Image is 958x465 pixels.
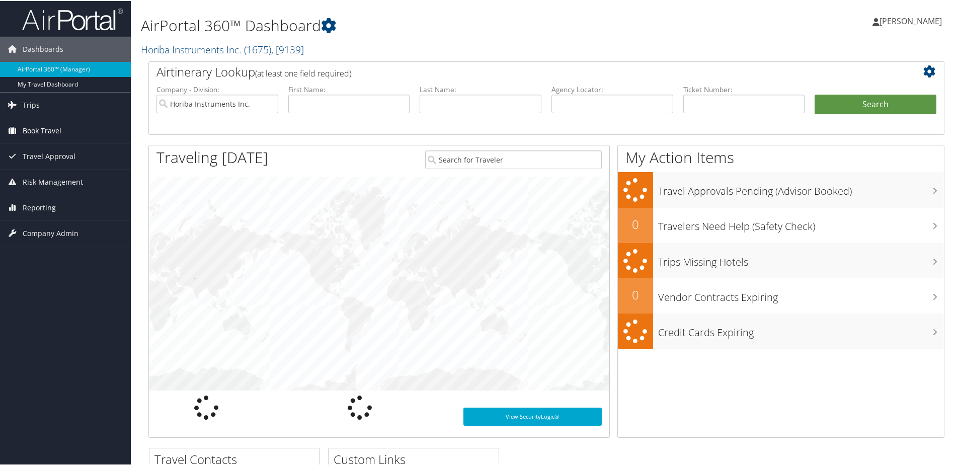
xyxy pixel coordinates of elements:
span: Reporting [23,194,56,219]
h1: My Action Items [618,146,944,167]
span: ( 1675 ) [244,42,271,55]
h2: 0 [618,215,653,232]
label: First Name: [288,84,410,94]
a: Horiba Instruments Inc. [141,42,304,55]
span: [PERSON_NAME] [880,15,942,26]
input: Search for Traveler [425,149,602,168]
h3: Travel Approvals Pending (Advisor Booked) [658,178,944,197]
h2: Airtinerary Lookup [156,62,870,80]
label: Ticket Number: [683,84,805,94]
a: 0Travelers Need Help (Safety Check) [618,207,944,242]
a: Travel Approvals Pending (Advisor Booked) [618,171,944,207]
span: Book Travel [23,117,61,142]
a: 0Vendor Contracts Expiring [618,277,944,313]
span: Company Admin [23,220,78,245]
h3: Trips Missing Hotels [658,249,944,268]
h1: Traveling [DATE] [156,146,268,167]
h1: AirPortal 360™ Dashboard [141,14,682,35]
a: Credit Cards Expiring [618,313,944,348]
a: [PERSON_NAME] [872,5,952,35]
a: View SecurityLogic® [463,407,602,425]
button: Search [815,94,936,114]
h3: Credit Cards Expiring [658,320,944,339]
span: Dashboards [23,36,63,61]
label: Agency Locator: [551,84,673,94]
span: Trips [23,92,40,117]
span: Travel Approval [23,143,75,168]
h2: 0 [618,285,653,302]
span: , [ 9139 ] [271,42,304,55]
img: airportal-logo.png [22,7,123,30]
span: (at least one field required) [255,67,351,78]
h3: Vendor Contracts Expiring [658,284,944,303]
label: Company - Division: [156,84,278,94]
span: Risk Management [23,169,83,194]
a: Trips Missing Hotels [618,242,944,278]
label: Last Name: [420,84,541,94]
h3: Travelers Need Help (Safety Check) [658,213,944,232]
